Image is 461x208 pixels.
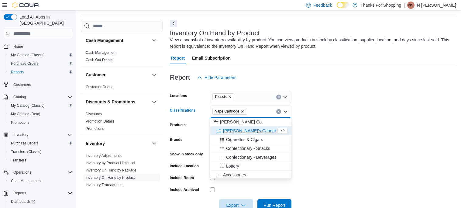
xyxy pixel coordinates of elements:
[13,95,26,99] span: Catalog
[11,179,42,183] span: Cash Management
[11,61,39,66] span: Purchase Orders
[86,140,105,147] h3: Inventory
[9,110,72,118] span: My Catalog (Beta)
[9,60,72,67] span: Purchase Orders
[210,118,291,127] button: [PERSON_NAME] Co.
[210,135,291,144] button: Cigarettes & Cigars
[1,93,75,101] button: Catalog
[170,137,182,142] label: Brands
[6,118,75,127] button: Promotions
[86,112,102,116] a: Discounts
[170,164,199,168] label: Include Location
[210,153,291,162] button: Confectionary - Beverages
[11,189,29,197] button: Reports
[195,71,239,84] button: Hide Parameters
[223,172,246,178] span: Accessories
[1,168,75,177] button: Operations
[11,81,72,88] span: Customers
[13,82,31,87] span: Customers
[6,197,75,206] a: Dashboards
[360,2,401,9] p: Thanks For Shopping
[150,37,158,44] button: Cash Management
[1,130,75,139] button: Inventory
[150,71,158,78] button: Customer
[11,169,34,176] button: Operations
[11,189,72,197] span: Reports
[12,2,40,8] img: Cova
[11,149,41,154] span: Transfers (Classic)
[1,189,75,197] button: Reports
[276,109,281,114] button: Clear input
[9,60,41,67] a: Purchase Orders
[86,161,135,165] a: Inventory by Product Historical
[313,2,332,8] span: Feedback
[407,2,415,9] div: N Spence
[210,127,291,135] button: [PERSON_NAME]'s Cannabis and Munchie Market
[86,127,104,131] a: Promotions
[11,131,31,138] button: Inventory
[192,52,231,64] span: Email Subscription
[215,94,227,100] span: Plessis
[86,58,113,62] a: Cash Out Details
[170,152,203,157] label: Show in stock only
[11,43,26,50] a: Home
[6,51,75,59] button: My Catalog (Classic)
[86,175,135,180] a: Inventory On Hand by Product
[9,119,72,126] span: Promotions
[9,177,72,185] span: Cash Management
[11,43,72,50] span: Home
[9,177,44,185] a: Cash Management
[86,182,122,187] span: Inventory Transactions
[337,2,349,8] input: Dark Mode
[6,139,75,147] button: Purchase Orders
[11,141,39,146] span: Purchase Orders
[223,128,320,134] span: [PERSON_NAME]'s Cannabis and Munchie Market
[86,161,135,165] span: Inventory by Product Historical
[9,68,72,76] span: Reports
[86,154,122,158] a: Inventory Adjustments
[241,109,244,113] button: Remove Vape Cartridge from selection in this group
[86,72,105,78] h3: Customer
[13,170,31,175] span: Operations
[408,2,414,9] span: NS
[170,29,260,37] h3: Inventory On Hand by Product
[86,99,149,105] button: Discounts & Promotions
[86,168,136,172] a: Inventory On Hand by Package
[11,199,35,204] span: Dashboards
[86,183,122,187] a: Inventory Transactions
[6,59,75,68] button: Purchase Orders
[11,158,26,163] span: Transfers
[210,162,291,171] button: Lottery
[9,110,43,118] a: My Catalog (Beta)
[9,102,72,109] span: My Catalog (Classic)
[9,157,29,164] a: Transfers
[86,119,115,123] a: Promotion Details
[86,37,149,43] button: Cash Management
[283,95,288,99] button: Open list of options
[417,2,456,9] p: N [PERSON_NAME]
[13,132,28,137] span: Inventory
[215,108,239,114] span: Vape Cartridge
[81,49,163,66] div: Cash Management
[170,20,177,27] button: Next
[220,119,263,125] span: [PERSON_NAME] Co.
[9,140,41,147] a: Purchase Orders
[276,95,281,99] button: Clear input
[86,85,113,89] span: Customer Queue
[170,93,187,98] label: Locations
[210,171,291,179] button: Accessories
[9,51,47,59] a: My Catalog (Classic)
[404,2,405,9] p: |
[86,168,136,173] span: Inventory On Hand by Package
[226,137,263,143] span: Cigarettes & Cigars
[6,101,75,110] button: My Catalog (Classic)
[6,147,75,156] button: Transfers (Classic)
[86,37,123,43] h3: Cash Management
[86,119,115,124] span: Promotion Details
[9,198,38,205] a: Dashboards
[150,98,158,106] button: Discounts & Promotions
